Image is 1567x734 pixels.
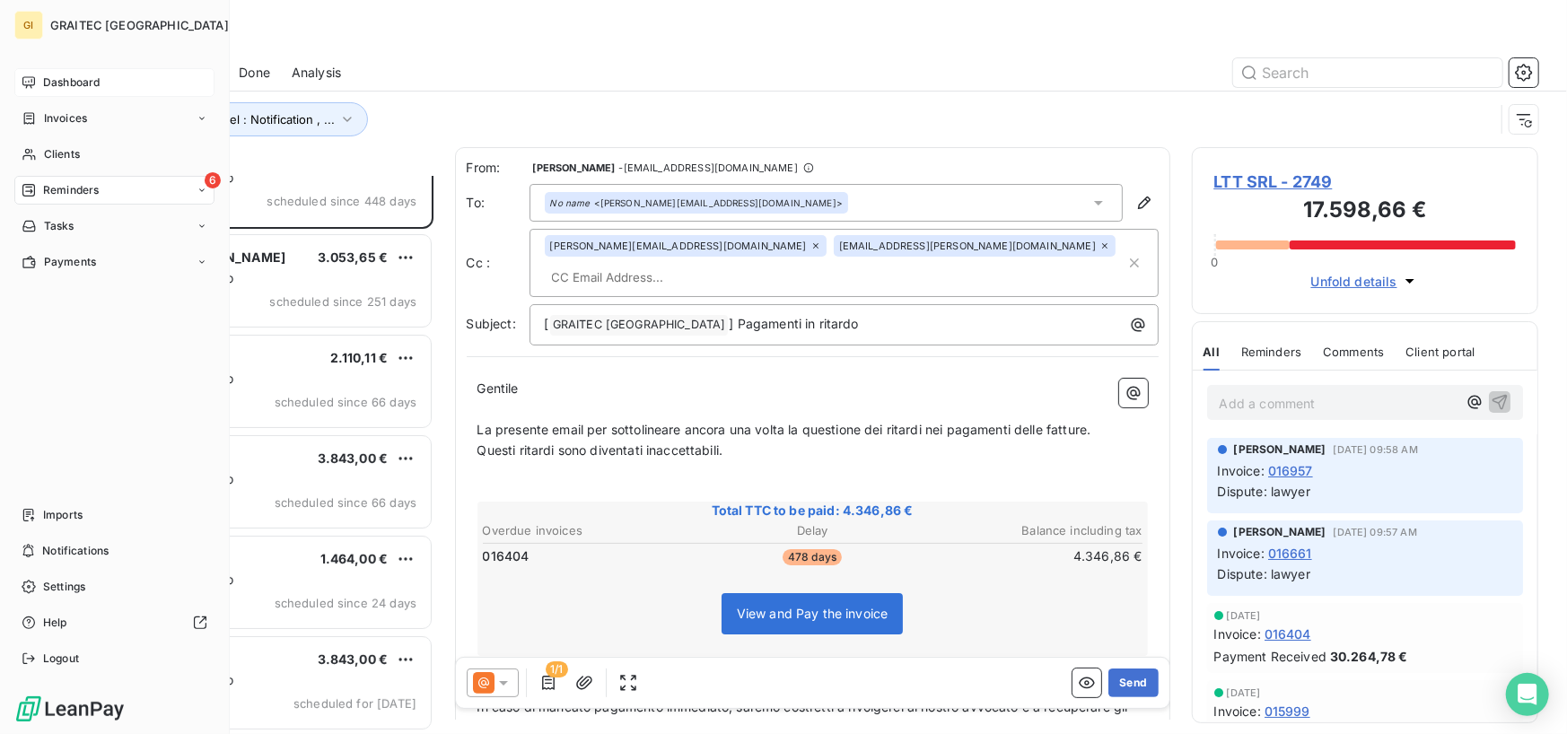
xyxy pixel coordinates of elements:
[1227,687,1261,698] span: [DATE]
[1214,170,1517,194] span: LTT SRL - 2749
[1333,444,1417,455] span: [DATE] 09:58 AM
[1268,461,1313,480] span: 016957
[1311,272,1397,291] span: Unfold details
[467,159,530,177] span: From:
[1233,58,1502,87] input: Search
[14,608,214,637] a: Help
[1227,610,1261,621] span: [DATE]
[1214,625,1261,643] span: Invoice :
[239,64,270,82] span: Done
[924,546,1142,566] td: 4.346,86 €
[44,218,74,234] span: Tasks
[14,11,43,39] div: GI
[43,182,99,198] span: Reminders
[545,264,752,291] input: CC Email Address...
[1234,524,1326,540] span: [PERSON_NAME]
[1506,673,1549,716] div: Open Intercom Messenger
[275,596,416,610] span: scheduled since 24 days
[477,442,723,458] span: Questi ritardi sono diventati inaccettabili.
[1211,255,1218,269] span: 0
[275,395,416,409] span: scheduled since 66 days
[1214,702,1261,721] span: Invoice :
[467,254,530,272] label: Cc :
[550,197,591,209] em: No name
[44,110,87,127] span: Invoices
[480,502,1145,520] span: Total TTC to be paid: 4.346,86 €
[1218,461,1265,480] span: Invoice :
[318,450,389,466] span: 3.843,00 €
[618,162,797,173] span: - [EMAIL_ADDRESS][DOMAIN_NAME]
[482,521,701,540] th: Overdue invoices
[269,294,416,309] span: scheduled since 251 days
[127,102,368,136] button: Reminder Level : Notification , ...
[43,579,85,595] span: Settings
[86,176,433,734] div: grid
[1333,527,1416,537] span: [DATE] 09:57 AM
[43,74,100,91] span: Dashboard
[1330,647,1408,666] span: 30.264,78 €
[550,315,729,336] span: GRAITEC [GEOGRAPHIC_DATA]
[318,651,389,667] span: 3.843,00 €
[1241,345,1301,359] span: Reminders
[275,495,416,510] span: scheduled since 66 days
[924,521,1142,540] th: Balance including tax
[1406,345,1475,359] span: Client portal
[1268,544,1312,563] span: 016661
[43,615,67,631] span: Help
[1214,647,1326,666] span: Payment Received
[1323,345,1384,359] span: Comments
[729,316,858,331] span: ] Pagamenti in ritardo
[1265,702,1310,721] span: 015999
[292,64,341,82] span: Analysis
[546,661,567,677] span: 1/1
[783,549,842,565] span: 478 days
[703,521,922,540] th: Delay
[737,606,889,621] span: View and Pay the invoice
[205,172,221,188] span: 6
[483,547,530,565] span: 016404
[293,696,416,711] span: scheduled for [DATE]
[14,695,126,723] img: Logo LeanPay
[1218,566,1310,581] span: Dispute: lawyer
[318,249,389,265] span: 3.053,65 €
[1265,625,1311,643] span: 016404
[1218,484,1310,499] span: Dispute: lawyer
[44,254,96,270] span: Payments
[467,194,530,212] label: To:
[839,240,1096,251] span: [EMAIL_ADDRESS][PERSON_NAME][DOMAIN_NAME]
[533,162,616,173] span: [PERSON_NAME]
[50,18,229,32] span: GRAITEC [GEOGRAPHIC_DATA]
[320,551,389,566] span: 1.464,00 €
[44,146,80,162] span: Clients
[42,543,109,559] span: Notifications
[1218,544,1265,563] span: Invoice :
[330,350,389,365] span: 2.110,11 €
[477,422,1091,437] span: La presente email per sottolineare ancora una volta la questione dei ritardi nei pagamenti delle ...
[545,316,549,331] span: [
[1234,441,1326,458] span: [PERSON_NAME]
[550,240,807,251] span: [PERSON_NAME][EMAIL_ADDRESS][DOMAIN_NAME]
[1306,271,1424,292] button: Unfold details
[550,197,844,209] div: <[PERSON_NAME][EMAIL_ADDRESS][DOMAIN_NAME]>
[1214,194,1517,230] h3: 17.598,66 €
[43,651,79,667] span: Logout
[1204,345,1220,359] span: All
[467,316,516,331] span: Subject:
[43,507,83,523] span: Imports
[477,380,519,396] span: Gentile
[267,194,416,208] span: scheduled since 448 days
[1108,668,1158,697] button: Send
[153,112,335,127] span: Reminder Level : Notification , ...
